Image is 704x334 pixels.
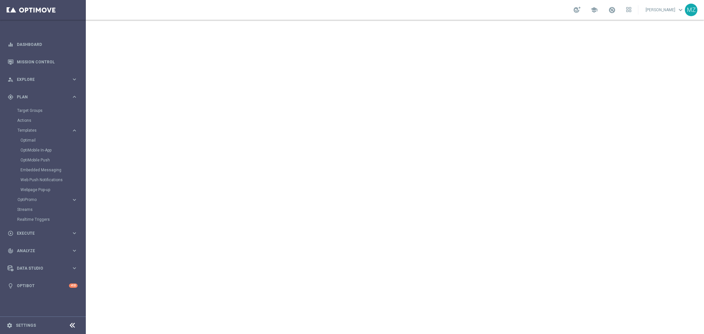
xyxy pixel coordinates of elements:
a: Embedded Messaging [20,167,69,173]
a: Streams [17,207,69,212]
span: school [590,6,598,14]
a: Target Groups [17,108,69,113]
button: Data Studio keyboard_arrow_right [7,266,78,271]
i: keyboard_arrow_right [71,248,78,254]
div: Plan [8,94,71,100]
i: track_changes [8,248,14,254]
a: [PERSON_NAME]keyboard_arrow_down [645,5,685,15]
button: Templates keyboard_arrow_right [17,128,78,133]
div: Actions [17,116,85,125]
div: Data Studio [8,265,71,271]
div: Analyze [8,248,71,254]
a: Web Push Notifications [20,177,69,183]
a: Actions [17,118,69,123]
span: Execute [17,231,71,235]
div: MZ [685,4,697,16]
button: Mission Control [7,59,78,65]
div: Web Push Notifications [20,175,85,185]
i: keyboard_arrow_right [71,127,78,134]
span: keyboard_arrow_down [677,6,684,14]
a: Webpage Pop-up [20,187,69,192]
div: Embedded Messaging [20,165,85,175]
div: Streams [17,205,85,215]
a: Mission Control [17,53,78,71]
div: Target Groups [17,106,85,116]
div: Mission Control [8,53,78,71]
button: track_changes Analyze keyboard_arrow_right [7,248,78,253]
i: keyboard_arrow_right [71,265,78,271]
button: person_search Explore keyboard_arrow_right [7,77,78,82]
div: OptiPromo [17,195,85,205]
div: Templates [17,125,85,195]
i: equalizer [8,42,14,48]
a: OptiMobile In-App [20,148,69,153]
a: Settings [16,323,36,327]
a: Optimail [20,138,69,143]
div: Optimail [20,135,85,145]
div: Webpage Pop-up [20,185,85,195]
i: settings [7,322,13,328]
button: equalizer Dashboard [7,42,78,47]
span: OptiPromo [17,198,65,202]
div: Templates [17,128,71,132]
i: keyboard_arrow_right [71,230,78,236]
span: Templates [17,128,65,132]
div: Execute [8,230,71,236]
div: OptiPromo [17,198,71,202]
a: Dashboard [17,36,78,53]
i: keyboard_arrow_right [71,76,78,83]
div: OptiMobile Push [20,155,85,165]
i: lightbulb [8,283,14,289]
div: Realtime Triggers [17,215,85,224]
button: gps_fixed Plan keyboard_arrow_right [7,94,78,100]
i: play_circle_outline [8,230,14,236]
span: Explore [17,78,71,82]
div: OptiMobile In-App [20,145,85,155]
div: Dashboard [8,36,78,53]
button: lightbulb Optibot +10 [7,283,78,288]
button: play_circle_outline Execute keyboard_arrow_right [7,231,78,236]
span: Data Studio [17,266,71,270]
span: Plan [17,95,71,99]
a: OptiMobile Push [20,157,69,163]
i: keyboard_arrow_right [71,197,78,203]
button: OptiPromo keyboard_arrow_right [17,197,78,202]
span: Analyze [17,249,71,253]
i: gps_fixed [8,94,14,100]
div: Optibot [8,277,78,294]
a: Realtime Triggers [17,217,69,222]
div: Explore [8,77,71,83]
div: +10 [69,284,78,288]
i: person_search [8,77,14,83]
a: Optibot [17,277,69,294]
i: keyboard_arrow_right [71,94,78,100]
